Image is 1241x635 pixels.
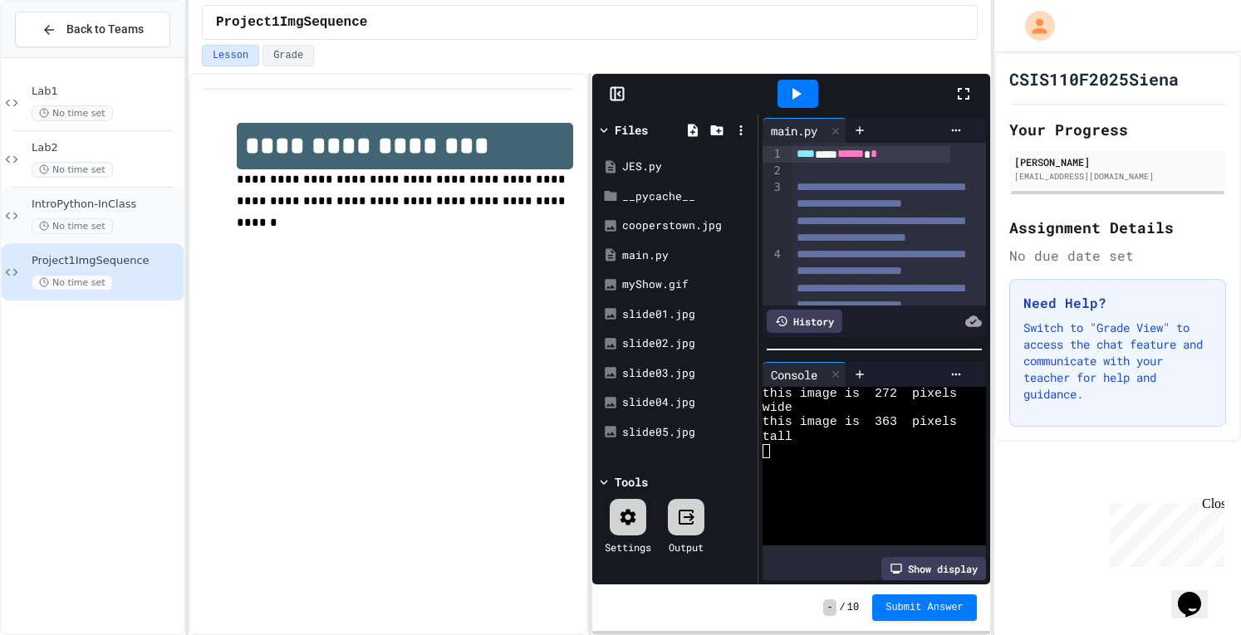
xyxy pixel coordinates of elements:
[872,594,977,621] button: Submit Answer
[763,401,792,415] span: wide
[669,540,704,554] div: Output
[1023,293,1212,313] h3: Need Help?
[7,7,115,105] div: Chat with us now!Close
[32,162,113,178] span: No time set
[763,118,846,143] div: main.py
[847,601,859,614] span: 10
[763,362,846,387] div: Console
[1171,569,1224,618] iframe: chat widget
[763,366,826,383] div: Console
[32,141,180,155] span: Lab2
[622,159,752,175] div: JES.py
[1103,496,1224,567] iframe: chat widget
[1009,118,1226,141] h2: Your Progress
[1014,170,1221,183] div: [EMAIL_ADDRESS][DOMAIN_NAME]
[763,387,957,401] span: this image is 272 pixels
[15,12,170,47] button: Back to Teams
[1009,216,1226,239] h2: Assignment Details
[262,45,314,66] button: Grade
[66,21,144,38] span: Back to Teams
[622,365,752,382] div: slide03.jpg
[622,306,752,323] div: slide01.jpg
[823,599,836,616] span: -
[622,335,752,352] div: slide02.jpg
[763,146,783,163] div: 1
[763,247,783,314] div: 4
[622,276,752,293] div: myShow.gif
[32,275,113,291] span: No time set
[1008,7,1059,45] div: My Account
[622,247,752,264] div: main.py
[840,601,846,614] span: /
[32,254,180,268] span: Project1ImgSequence
[1023,320,1212,403] p: Switch to "Grade View" to access the chat feature and communicate with your teacher for help and ...
[763,430,792,444] span: tall
[202,45,259,66] button: Lesson
[32,198,180,212] span: IntroPython-InClass
[763,122,826,139] div: main.py
[32,105,113,121] span: No time set
[763,163,783,179] div: 2
[1009,246,1226,266] div: No due date set
[763,415,957,429] span: this image is 363 pixels
[216,12,367,32] span: Project1ImgSequence
[1014,154,1221,169] div: [PERSON_NAME]
[881,557,986,580] div: Show display
[767,310,842,333] div: History
[885,601,964,614] span: Submit Answer
[615,473,648,491] div: Tools
[763,179,783,247] div: 3
[32,218,113,234] span: No time set
[615,121,648,139] div: Files
[622,217,752,234] div: cooperstown.jpg
[622,394,752,411] div: slide04.jpg
[622,424,752,441] div: slide05.jpg
[32,85,180,99] span: Lab1
[1009,67,1179,90] h1: CSIS110F2025Siena
[605,540,651,554] div: Settings
[622,188,752,205] div: __pycache__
